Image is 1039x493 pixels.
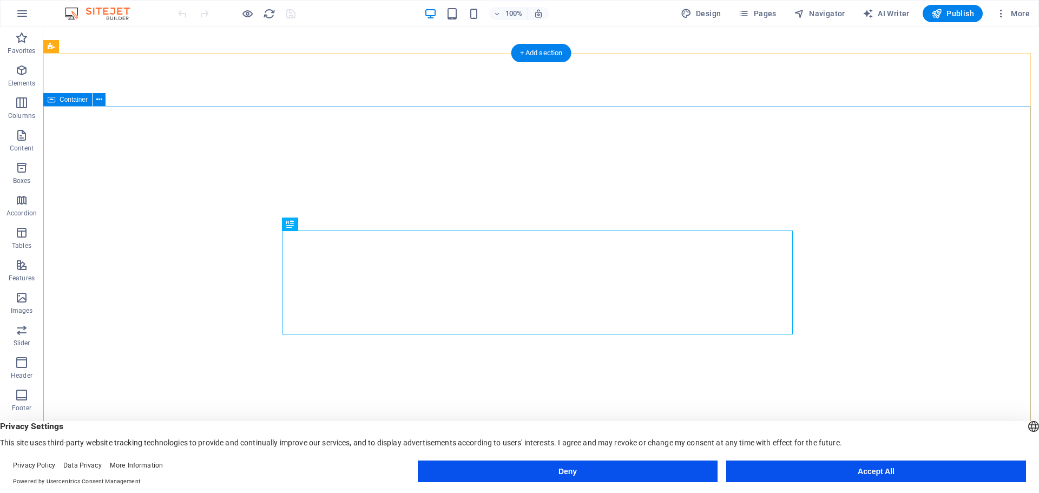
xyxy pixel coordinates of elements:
p: Footer [12,404,31,412]
button: Click here to leave preview mode and continue editing [241,7,254,20]
span: Publish [931,8,974,19]
button: More [991,5,1034,22]
p: Header [11,371,32,380]
p: Tables [12,241,31,250]
span: Design [681,8,721,19]
p: Favorites [8,47,35,55]
div: Design (Ctrl+Alt+Y) [676,5,726,22]
button: Publish [923,5,983,22]
p: Images [11,306,33,315]
span: More [996,8,1030,19]
p: Slider [14,339,30,347]
span: Container [60,96,88,103]
div: + Add section [511,44,571,62]
p: Elements [8,79,36,88]
p: Content [10,144,34,153]
p: Columns [8,111,35,120]
img: Editor Logo [62,7,143,20]
button: Design [676,5,726,22]
p: Features [9,274,35,282]
span: AI Writer [863,8,910,19]
button: reload [262,7,275,20]
button: AI Writer [858,5,914,22]
button: Pages [734,5,780,22]
p: Boxes [13,176,31,185]
h6: 100% [505,7,523,20]
span: Pages [738,8,776,19]
button: 100% [489,7,528,20]
span: Navigator [794,8,845,19]
p: Accordion [6,209,37,218]
i: On resize automatically adjust zoom level to fit chosen device. [534,9,543,18]
i: Reload page [263,8,275,20]
button: Navigator [790,5,850,22]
